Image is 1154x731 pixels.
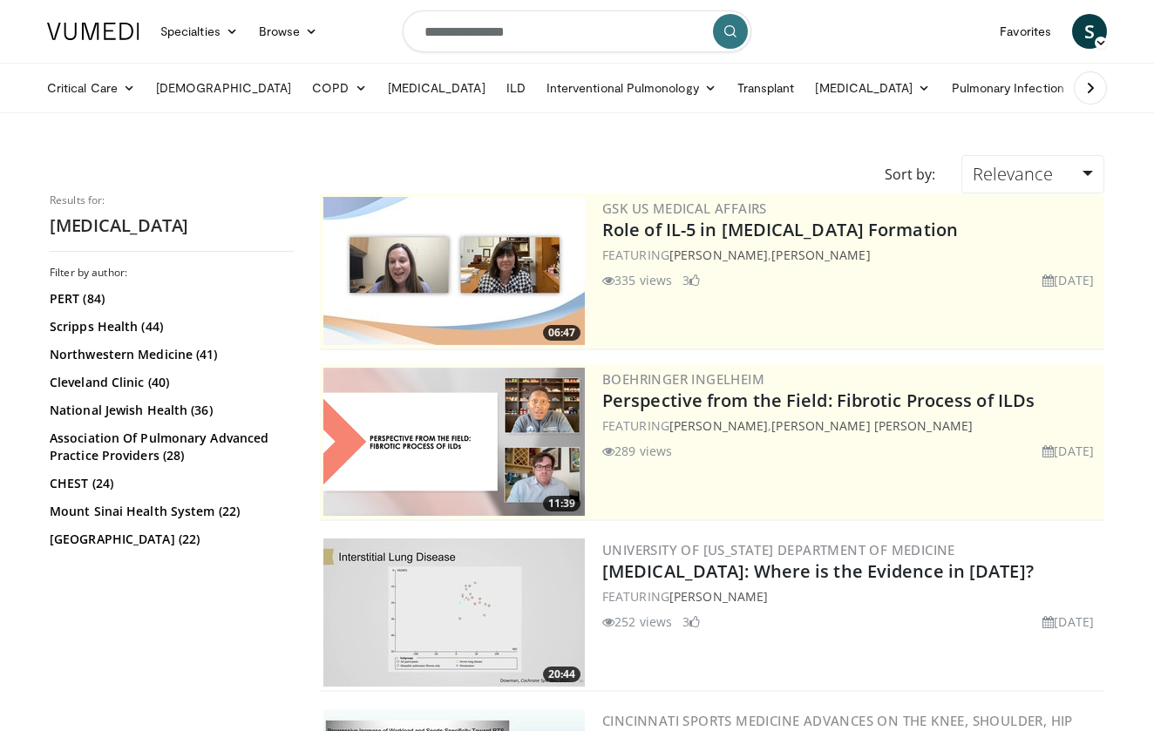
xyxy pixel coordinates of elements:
[602,559,1034,583] a: [MEDICAL_DATA]: Where is the Evidence in [DATE]?
[602,246,1101,264] div: FEATURING ,
[50,430,289,464] a: Association Of Pulmonary Advanced Practice Providers (28)
[323,538,585,687] a: 20:44
[50,214,294,237] h2: [MEDICAL_DATA]
[536,71,727,105] a: Interventional Pulmonology
[669,417,768,434] a: [PERSON_NAME]
[602,613,672,631] li: 252 views
[150,14,248,49] a: Specialties
[804,71,940,105] a: [MEDICAL_DATA]
[323,368,585,516] img: 0d260a3c-dea8-4d46-9ffd-2859801fb613.png.300x170_q85_crop-smart_upscale.png
[50,374,289,391] a: Cleveland Clinic (40)
[1072,14,1107,49] a: S
[682,613,700,631] li: 3
[989,14,1062,49] a: Favorites
[771,417,973,434] a: [PERSON_NAME] [PERSON_NAME]
[377,71,496,105] a: [MEDICAL_DATA]
[50,402,289,419] a: National Jewish Health (36)
[1042,271,1094,289] li: [DATE]
[872,155,948,193] div: Sort by:
[602,389,1035,412] a: Perspective from the Field: Fibrotic Process of ILDs
[50,475,289,492] a: CHEST (24)
[37,71,146,105] a: Critical Care
[602,416,1101,435] div: FEATURING ,
[543,325,580,341] span: 06:47
[771,247,870,263] a: [PERSON_NAME]
[669,588,768,605] a: [PERSON_NAME]
[543,667,580,682] span: 20:44
[146,71,302,105] a: [DEMOGRAPHIC_DATA]
[323,538,585,687] img: ab3a2907-e058-4508-b8da-d592622b361a.300x170_q85_crop-smart_upscale.jpg
[50,346,289,363] a: Northwestern Medicine (41)
[543,496,580,511] span: 11:39
[50,266,294,280] h3: Filter by author:
[50,193,294,207] p: Results for:
[602,271,672,289] li: 335 views
[602,587,1101,606] div: FEATURING
[323,197,585,345] img: 26e32307-0449-4e5e-a1be-753a42e6b94f.png.300x170_q85_crop-smart_upscale.jpg
[682,271,700,289] li: 3
[727,71,805,105] a: Transplant
[669,247,768,263] a: [PERSON_NAME]
[602,541,955,558] a: University of [US_STATE] Department of Medicine
[50,318,289,335] a: Scripps Health (44)
[496,71,536,105] a: ILD
[248,14,329,49] a: Browse
[323,197,585,345] a: 06:47
[302,71,377,105] a: COPD
[941,71,1092,105] a: Pulmonary Infection
[1042,442,1094,460] li: [DATE]
[973,162,1053,186] span: Relevance
[602,200,767,217] a: GSK US Medical Affairs
[50,503,289,520] a: Mount Sinai Health System (22)
[323,368,585,516] a: 11:39
[602,442,672,460] li: 289 views
[403,10,751,52] input: Search topics, interventions
[47,23,139,40] img: VuMedi Logo
[1042,613,1094,631] li: [DATE]
[50,290,289,308] a: PERT (84)
[602,370,764,388] a: Boehringer Ingelheim
[602,218,958,241] a: Role of IL-5 in [MEDICAL_DATA] Formation
[50,531,289,548] a: [GEOGRAPHIC_DATA] (22)
[961,155,1104,193] a: Relevance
